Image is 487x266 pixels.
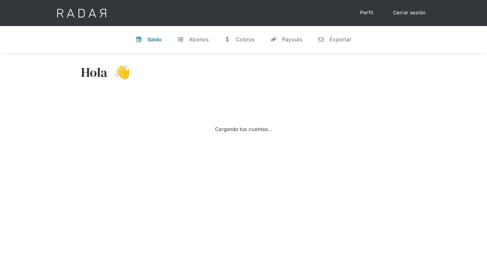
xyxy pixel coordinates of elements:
[147,36,162,43] div: Saldo
[108,64,130,80] h3: 👋
[81,64,108,80] h3: Hola
[386,7,432,19] a: Cerrar sesión
[136,36,142,43] div: v
[330,36,351,43] div: Exportar
[282,36,302,43] div: Payouts
[177,36,184,43] div: t
[224,36,231,43] div: w
[215,126,272,133] div: Cargando tus cuentas...
[270,36,277,43] div: y
[236,36,255,43] div: Cobros
[318,36,324,43] div: n
[354,7,380,19] a: Perfil
[189,36,209,43] div: Abonos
